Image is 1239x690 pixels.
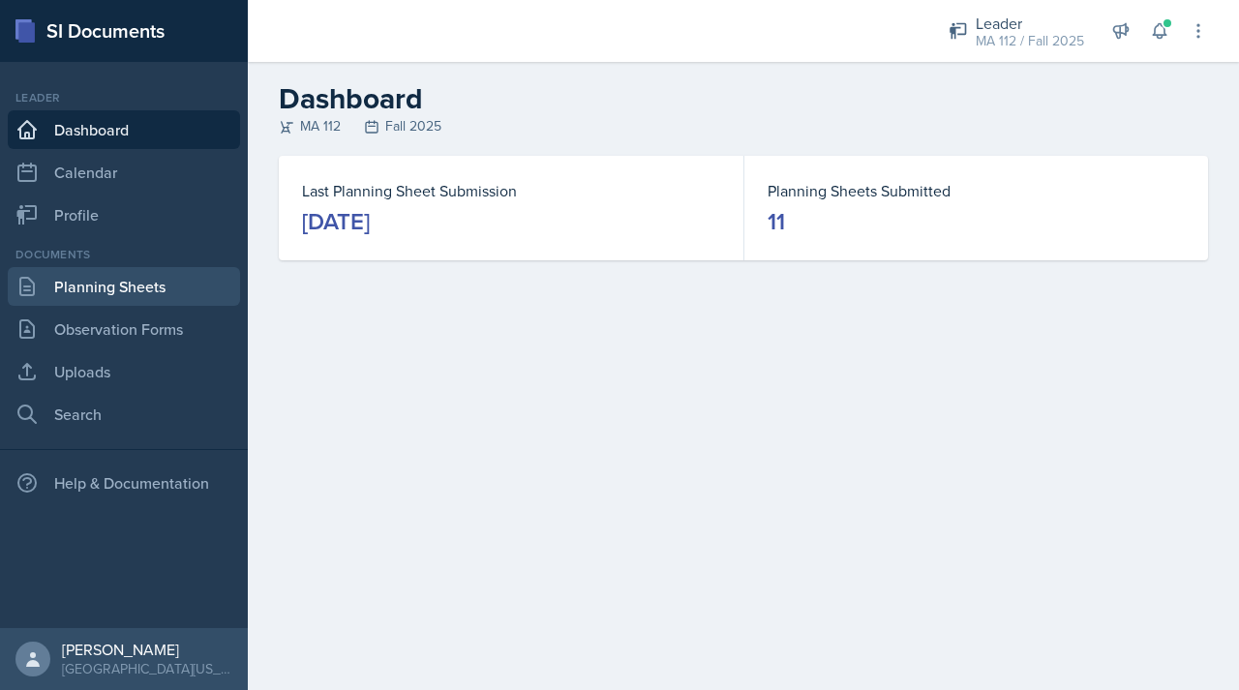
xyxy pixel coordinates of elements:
div: Help & Documentation [8,464,240,502]
dt: Planning Sheets Submitted [768,179,1185,202]
div: MA 112 / Fall 2025 [976,31,1084,51]
div: [DATE] [302,206,370,237]
a: Planning Sheets [8,267,240,306]
div: Leader [976,12,1084,35]
div: Documents [8,246,240,263]
dt: Last Planning Sheet Submission [302,179,720,202]
a: Calendar [8,153,240,192]
a: Uploads [8,352,240,391]
h2: Dashboard [279,81,1208,116]
a: Profile [8,195,240,234]
a: Search [8,395,240,434]
div: [PERSON_NAME] [62,640,232,659]
a: Observation Forms [8,310,240,348]
div: 11 [768,206,785,237]
a: Dashboard [8,110,240,149]
div: [GEOGRAPHIC_DATA][US_STATE] in [GEOGRAPHIC_DATA] [62,659,232,678]
div: MA 112 Fall 2025 [279,116,1208,136]
div: Leader [8,89,240,106]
